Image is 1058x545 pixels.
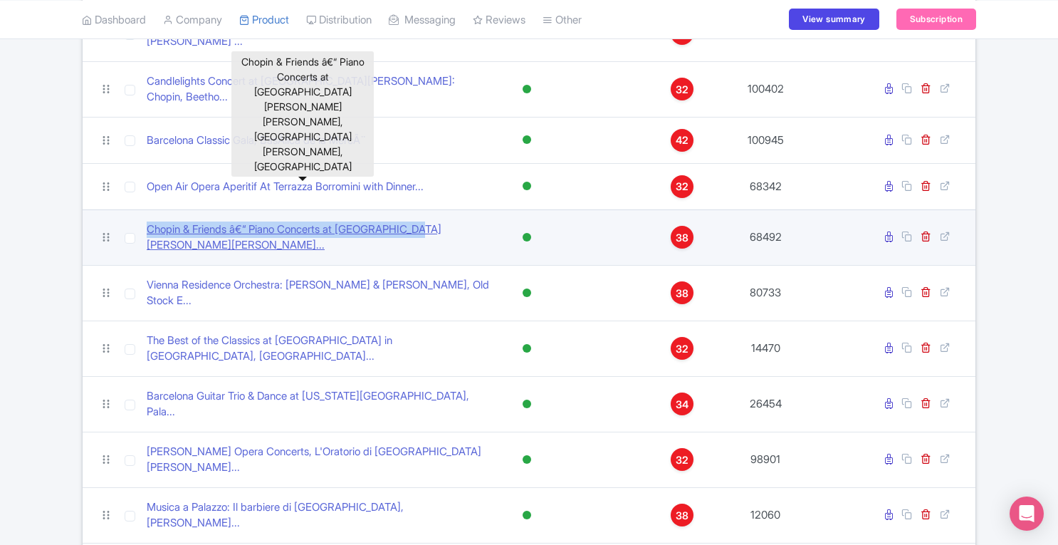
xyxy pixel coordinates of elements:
span: 32 [676,452,688,468]
div: Active [520,227,534,248]
div: Active [520,505,534,526]
span: 38 [676,230,688,246]
td: 80733 [721,265,811,321]
span: 32 [676,82,688,98]
a: 42 [650,129,715,152]
a: 32 [650,448,715,471]
a: Open Air Opera Aperitif At Terrazza Borromini with Dinner... [147,179,424,195]
div: Active [520,79,534,100]
a: Subscription [896,9,976,30]
a: 34 [650,393,715,415]
a: View summary [789,9,879,30]
span: 42 [676,133,688,148]
span: 34 [676,397,688,412]
td: 12060 [721,487,811,543]
td: 26454 [721,376,811,432]
a: Vienna Residence Orchestra: [PERSON_NAME] & [PERSON_NAME], Old Stock E... [147,277,493,309]
a: 32 [650,78,715,100]
div: Active [520,338,534,359]
div: Active [520,283,534,303]
span: 32 [676,179,688,194]
div: Chopin & Friends â€“ Piano Concerts at [GEOGRAPHIC_DATA][PERSON_NAME][PERSON_NAME], [GEOGRAPHIC_D... [231,51,374,177]
a: 32 [650,175,715,198]
a: The Best of the Classics at [GEOGRAPHIC_DATA] in [GEOGRAPHIC_DATA], [GEOGRAPHIC_DATA]... [147,333,493,365]
a: Musica a Palazzo: Il barbiere di [GEOGRAPHIC_DATA], [PERSON_NAME]... [147,499,493,531]
span: 32 [676,341,688,357]
td: 68342 [721,163,811,209]
a: 38 [650,226,715,249]
div: Active [520,176,534,197]
a: 32 [650,337,715,360]
a: [PERSON_NAME] Opera Concerts, L'Oratorio di [GEOGRAPHIC_DATA][PERSON_NAME]... [147,444,493,476]
td: 98901 [721,432,811,487]
a: 38 [650,281,715,304]
a: Candlelights Concert at [GEOGRAPHIC_DATA][PERSON_NAME]: Chopin, Beetho... [147,73,493,105]
span: 38 [676,286,688,301]
td: 14470 [721,321,811,376]
div: Active [520,130,534,150]
a: Chopin & Friends â€“ Piano Concerts at [GEOGRAPHIC_DATA][PERSON_NAME][PERSON_NAME]... [147,222,493,254]
td: 100402 [721,61,811,117]
div: Open Intercom Messenger [1010,497,1044,531]
td: 68492 [721,209,811,265]
div: Active [520,450,534,470]
div: Active [520,394,534,415]
a: Barcelona Guitar Trio & Dance at [US_STATE][GEOGRAPHIC_DATA], Pala... [147,388,493,420]
span: 38 [676,508,688,524]
a: Barcelona Classic Gala, BasÃ­lica de la MercÃ¨ [147,133,366,149]
a: 38 [650,504,715,526]
td: 100945 [721,117,811,163]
